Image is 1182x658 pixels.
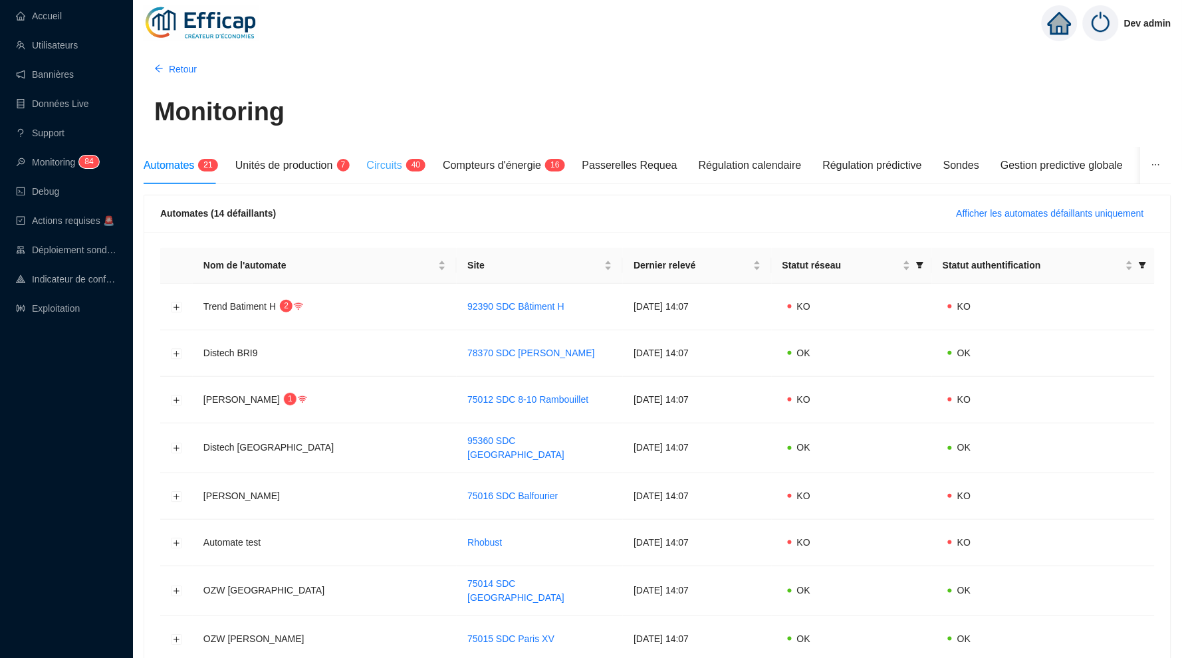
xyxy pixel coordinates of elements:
span: Passerelles Requea [582,160,677,171]
a: 92390 SDC Bâtiment H [467,301,564,312]
td: [DATE] 14:07 [623,330,772,377]
span: Compteurs d'énergie [443,160,541,171]
a: Rhobust [467,537,502,548]
span: KO [957,537,971,548]
a: 75015 SDC Paris XV [467,633,554,644]
a: homeAccueil [16,11,62,21]
span: 7 [341,160,346,169]
td: [DATE] 14:07 [623,473,772,520]
a: 95360 SDC [GEOGRAPHIC_DATA] [467,435,564,460]
span: OK [797,633,810,644]
span: Nom de l'automate [203,259,435,273]
span: KO [797,394,810,405]
a: clusterDéploiement sondes [16,245,117,255]
button: Développer la ligne [172,586,182,597]
span: filter [1139,261,1147,269]
a: 75012 SDC 8-10 Rambouillet [467,394,588,405]
span: OK [797,442,810,453]
span: KO [957,491,971,501]
button: Développer la ligne [172,302,182,312]
span: wifi [298,395,307,404]
span: Distech BRI9 [203,348,258,358]
img: power [1083,5,1119,41]
div: Régulation prédictive [823,158,922,173]
span: 1 [208,160,213,169]
sup: 16 [545,159,564,171]
div: Sondes [943,158,979,173]
span: OK [957,442,971,453]
span: wifi [294,302,303,311]
span: [PERSON_NAME] [203,394,280,405]
button: Développer la ligne [172,634,182,645]
span: OZW [GEOGRAPHIC_DATA] [203,585,324,596]
span: Retour [169,62,197,76]
span: 1 [550,160,555,169]
a: monitorMonitoring84 [16,157,95,167]
span: 0 [416,160,421,169]
span: 1 [288,394,293,403]
span: Distech [GEOGRAPHIC_DATA] [203,442,334,453]
a: 75014 SDC [GEOGRAPHIC_DATA] [467,578,564,603]
a: teamUtilisateurs [16,40,78,51]
span: Automates [144,160,194,171]
a: 75016 SDC Balfourier [467,491,558,501]
span: Unités de production [235,160,333,171]
sup: 84 [79,156,98,168]
sup: 1 [284,393,296,405]
a: 78370 SDC [PERSON_NAME] [467,348,594,358]
a: questionSupport [16,128,64,138]
span: OK [957,633,971,644]
span: Dernier relevé [634,259,751,273]
span: OK [797,348,810,358]
sup: 21 [198,159,217,171]
a: heat-mapIndicateur de confort [16,274,117,284]
button: Retour [144,58,207,80]
span: Automates (14 défaillants) [160,208,276,219]
td: [DATE] 14:07 [623,566,772,616]
span: 2 [284,301,289,310]
span: KO [797,301,810,312]
button: Afficher les automates défaillants uniquement [946,203,1155,224]
span: Dev admin [1124,2,1171,45]
th: Site [457,248,623,284]
span: 4 [89,157,94,166]
span: filter [913,256,927,275]
th: Dernier relevé [623,248,772,284]
span: ellipsis [1151,160,1161,169]
div: Gestion predictive globale [1001,158,1123,173]
span: arrow-left [154,64,164,73]
span: OK [957,348,971,358]
button: Développer la ligne [172,538,182,548]
span: filter [1136,256,1149,275]
button: ellipsis [1141,147,1171,184]
td: [DATE] 14:07 [623,520,772,566]
sup: 2 [280,300,293,312]
span: 6 [555,160,560,169]
sup: 40 [406,159,425,171]
td: [DATE] 14:07 [623,423,772,473]
span: KO [957,301,971,312]
button: Développer la ligne [172,348,182,359]
a: databaseDonnées Live [16,98,89,109]
span: filter [916,261,924,269]
span: check-square [16,216,25,225]
button: Développer la ligne [172,491,182,502]
td: [DATE] 14:07 [623,284,772,330]
sup: 7 [337,159,350,171]
span: home [1048,11,1072,35]
th: Statut réseau [772,248,932,284]
span: Site [467,259,602,273]
div: Régulation calendaire [699,158,802,173]
span: Actions requises 🚨 [32,215,114,226]
td: [DATE] 14:07 [623,377,772,423]
span: Statut authentification [943,259,1123,273]
th: Statut authentification [932,248,1155,284]
span: Trend Batiment H [203,301,276,312]
a: slidersExploitation [16,303,80,314]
